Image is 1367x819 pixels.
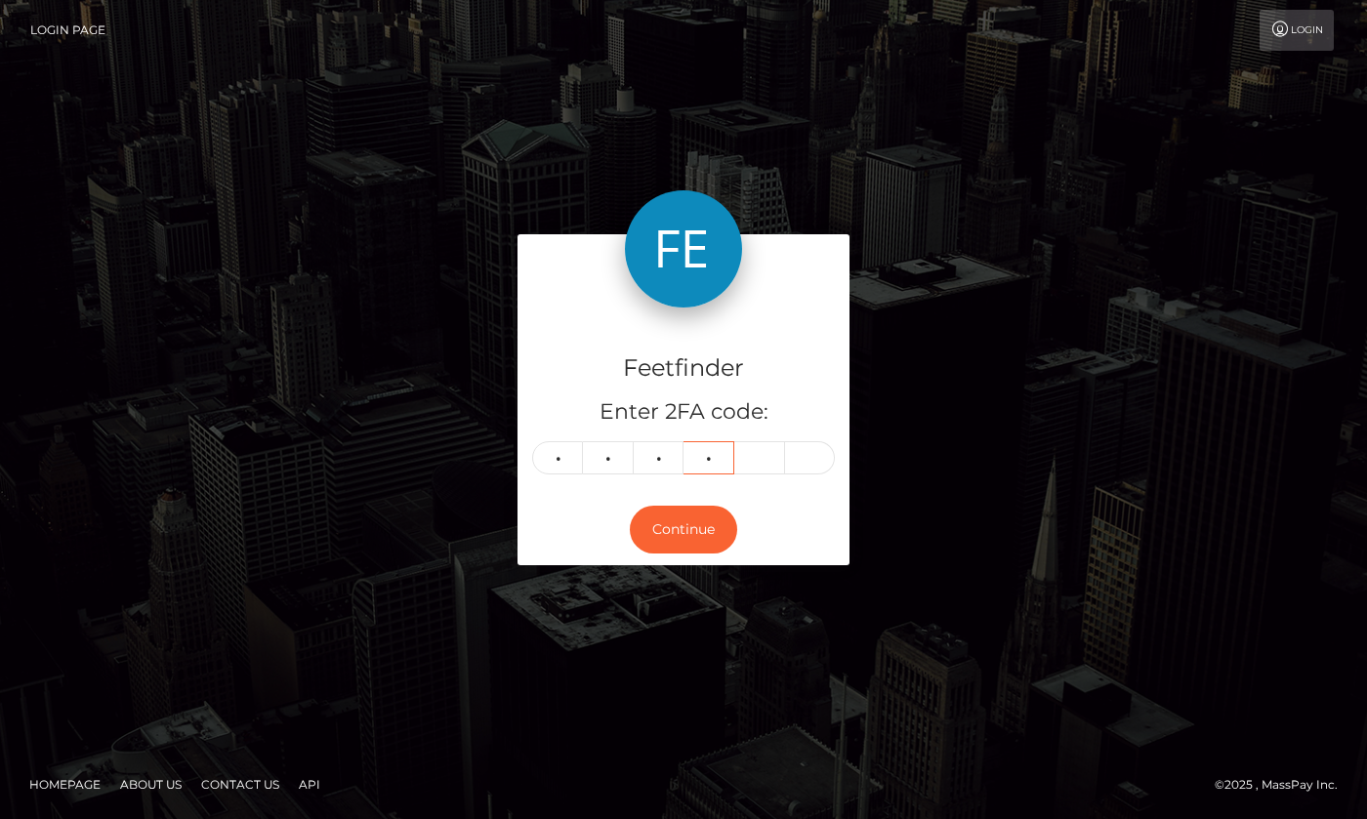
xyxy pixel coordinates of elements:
a: Login Page [30,10,105,51]
h4: Feetfinder [532,351,835,386]
a: API [291,769,328,799]
div: © 2025 , MassPay Inc. [1215,774,1352,796]
a: Contact Us [193,769,287,799]
a: About Us [112,769,189,799]
h5: Enter 2FA code: [532,397,835,428]
a: Homepage [21,769,108,799]
button: Continue [630,506,737,553]
img: Feetfinder [625,190,742,307]
a: Login [1260,10,1334,51]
